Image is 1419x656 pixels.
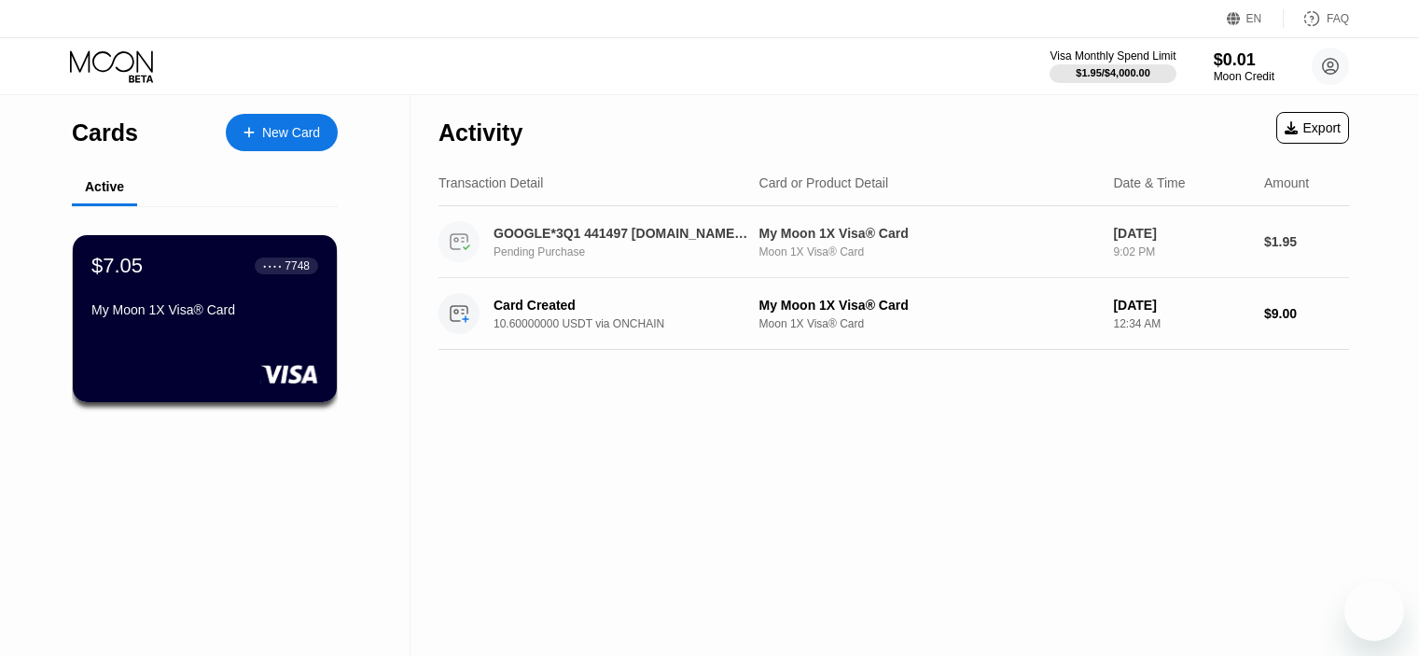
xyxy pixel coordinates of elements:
div: My Moon 1X Visa® Card [759,298,1099,313]
div: Moon 1X Visa® Card [759,317,1099,330]
iframe: Button to launch messaging window [1344,581,1404,641]
div: $0.01 [1214,50,1274,70]
div: Moon 1X Visa® Card [759,245,1099,258]
div: [DATE] [1113,226,1249,241]
div: Card Created [494,298,749,313]
div: ● ● ● ● [263,263,282,269]
div: 12:34 AM [1113,317,1249,330]
div: FAQ [1327,12,1349,25]
div: $1.95 [1264,234,1349,249]
div: EN [1227,9,1284,28]
div: Active [85,179,124,194]
div: GOOGLE*3Q1 441497 [DOMAIN_NAME][URL][GEOGRAPHIC_DATA] [494,226,749,241]
div: 9:02 PM [1113,245,1249,258]
div: $1.95 / $4,000.00 [1076,67,1150,78]
div: GOOGLE*3Q1 441497 [DOMAIN_NAME][URL][GEOGRAPHIC_DATA]Pending PurchaseMy Moon 1X Visa® CardMoon 1X... [438,206,1349,278]
div: FAQ [1284,9,1349,28]
div: Visa Monthly Spend Limit$1.95/$4,000.00 [1050,49,1176,83]
div: Transaction Detail [438,175,543,190]
div: Card or Product Detail [759,175,889,190]
div: My Moon 1X Visa® Card [91,302,318,317]
div: Pending Purchase [494,245,769,258]
div: New Card [226,114,338,151]
div: 7748 [285,259,310,272]
div: 10.60000000 USDT via ONCHAIN [494,317,769,330]
div: Moon Credit [1214,70,1274,83]
div: Date & Time [1113,175,1185,190]
div: Export [1276,112,1349,144]
div: Card Created10.60000000 USDT via ONCHAINMy Moon 1X Visa® CardMoon 1X Visa® Card[DATE]12:34 AM$9.00 [438,278,1349,350]
div: Activity [438,119,522,147]
div: Export [1285,120,1341,135]
div: Visa Monthly Spend Limit [1050,49,1176,63]
div: $9.00 [1264,306,1349,321]
div: EN [1246,12,1262,25]
div: Amount [1264,175,1309,190]
div: My Moon 1X Visa® Card [759,226,1099,241]
div: $0.01Moon Credit [1214,50,1274,83]
div: [DATE] [1113,298,1249,313]
div: $7.05 [91,254,143,278]
div: Cards [72,119,138,147]
div: $7.05● ● ● ●7748My Moon 1X Visa® Card [73,235,337,402]
div: New Card [262,125,320,141]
